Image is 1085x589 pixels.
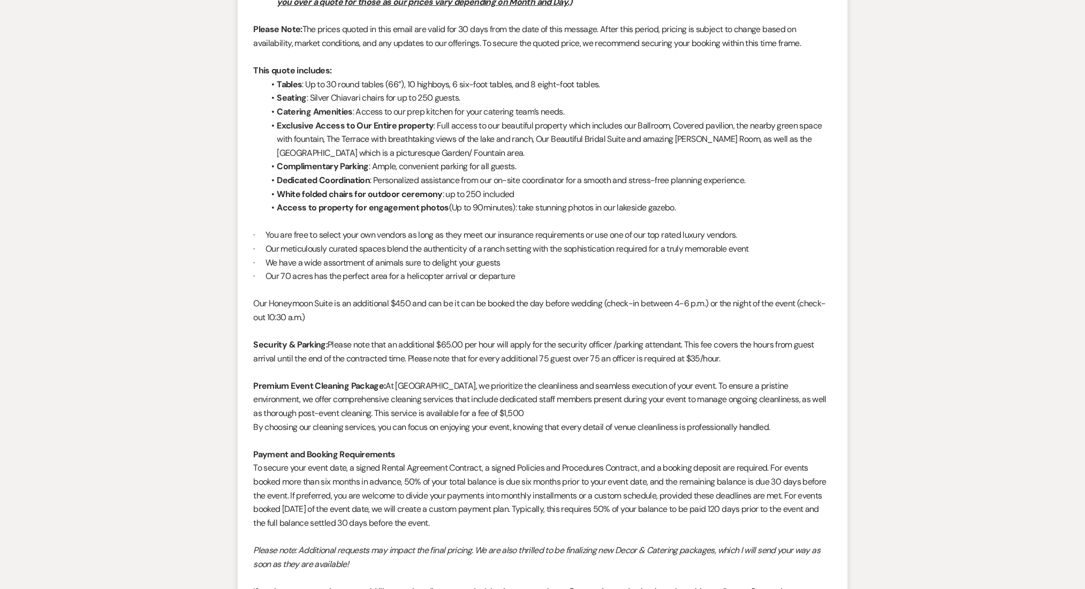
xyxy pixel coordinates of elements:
[254,242,832,256] p: · Our meticulously curated spaces blend the authenticity of a ranch setting with the sophisticati...
[264,91,832,105] li: : Silver Chiavari chairs for up to 250 guests.
[277,79,302,90] strong: Tables
[264,201,832,215] li: (Up to 90minutes): take stunning photos in our lakeside gazebo.
[277,188,443,200] strong: White folded chairs for outdoor ceremony
[277,175,370,186] strong: Dedicated Coordination
[254,22,832,50] p: The prices quoted in this email are valid for 30 days from the date of this message. After this p...
[254,449,396,460] strong: Payment and Booking Requirements
[264,160,832,173] li: : Ample, convenient parking for all guests.
[254,379,832,420] p: At [GEOGRAPHIC_DATA], we prioritize the cleanliness and seamless execution of your event. To ensu...
[254,256,832,270] p: · We have a wide assortment of animals sure to delight your guests
[254,24,302,35] strong: Please Note:
[264,173,832,187] li: : Personalized assistance from our on-site coordinator for a smooth and stress-free planning expe...
[264,187,832,201] li: : up to 250 included
[264,105,832,119] li: : Access to our prep kitchen for your catering team’s needs.
[264,119,832,160] li: : Full access to our beautiful property which includes our Ballroom, Covered pavilion, the nearby...
[254,545,821,570] em: Please note: Additional requests may impact the final pricing. We are also thrilled to be finaliz...
[277,106,353,117] strong: Catering Amenities
[277,202,449,213] strong: Access to property for engagement photos
[277,92,307,103] strong: Seating
[254,338,832,365] p: Please note that an additional $65.00 per hour will apply for the security officer /parking atten...
[254,65,332,76] strong: This quote includes:
[254,339,328,350] strong: Security & Parking:
[277,120,434,131] strong: Exclusive Access to Our Entire property
[254,269,832,283] p: · Our 70 acres has the perfect area for a helicopter arrival or departure
[254,297,832,324] p: Our Honeymoon Suite is an additional $450 and can be it can be booked the day before wedding (che...
[254,420,832,434] p: By choosing our cleaning services, you can focus on enjoying your event, knowing that every detai...
[254,380,386,391] strong: Premium Event Cleaning Package:
[264,78,832,92] li: : Up to 30 round tables (66”), 10 highboys, 6 six-foot tables, and 8 eight-foot tables.
[277,161,369,172] strong: Complimentary Parking
[254,228,832,242] p: · You are free to select your own vendors as long as they meet our insurance requirements or use ...
[254,461,832,530] p: To secure your event date, a signed Rental Agreement Contract, a signed Policies and Procedures C...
